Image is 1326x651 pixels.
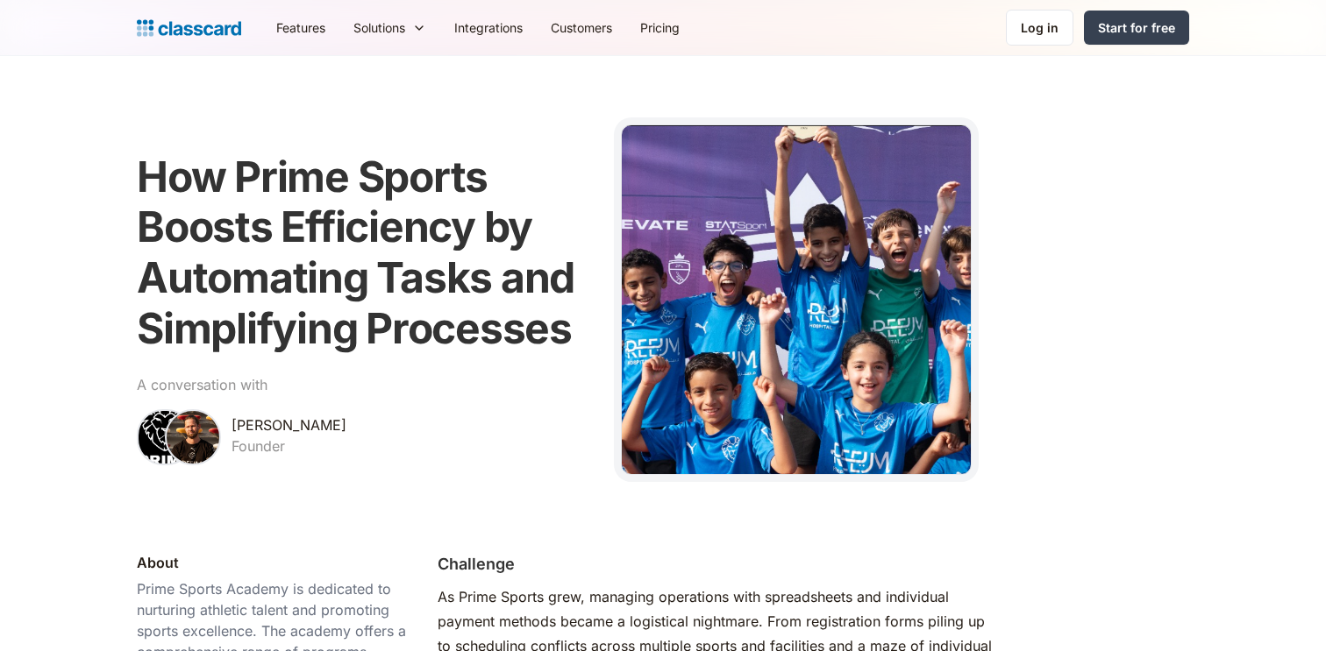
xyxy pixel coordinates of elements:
div: Solutions [353,18,405,37]
a: Pricing [626,8,694,47]
a: Customers [537,8,626,47]
a: Log in [1006,10,1073,46]
div: Solutions [339,8,440,47]
a: Features [262,8,339,47]
div: Log in [1021,18,1059,37]
div: Founder [232,435,285,456]
h1: How Prime Sports Boosts Efficiency by Automating Tasks and Simplifying Processes [137,152,593,353]
a: home [137,16,241,40]
div: Start for free [1098,18,1175,37]
h2: Challenge [438,552,515,576]
div: [PERSON_NAME] [232,414,346,435]
a: Start for free [1084,11,1189,45]
a: Integrations [440,8,537,47]
div: About [137,552,179,573]
div: A conversation with [137,374,267,395]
